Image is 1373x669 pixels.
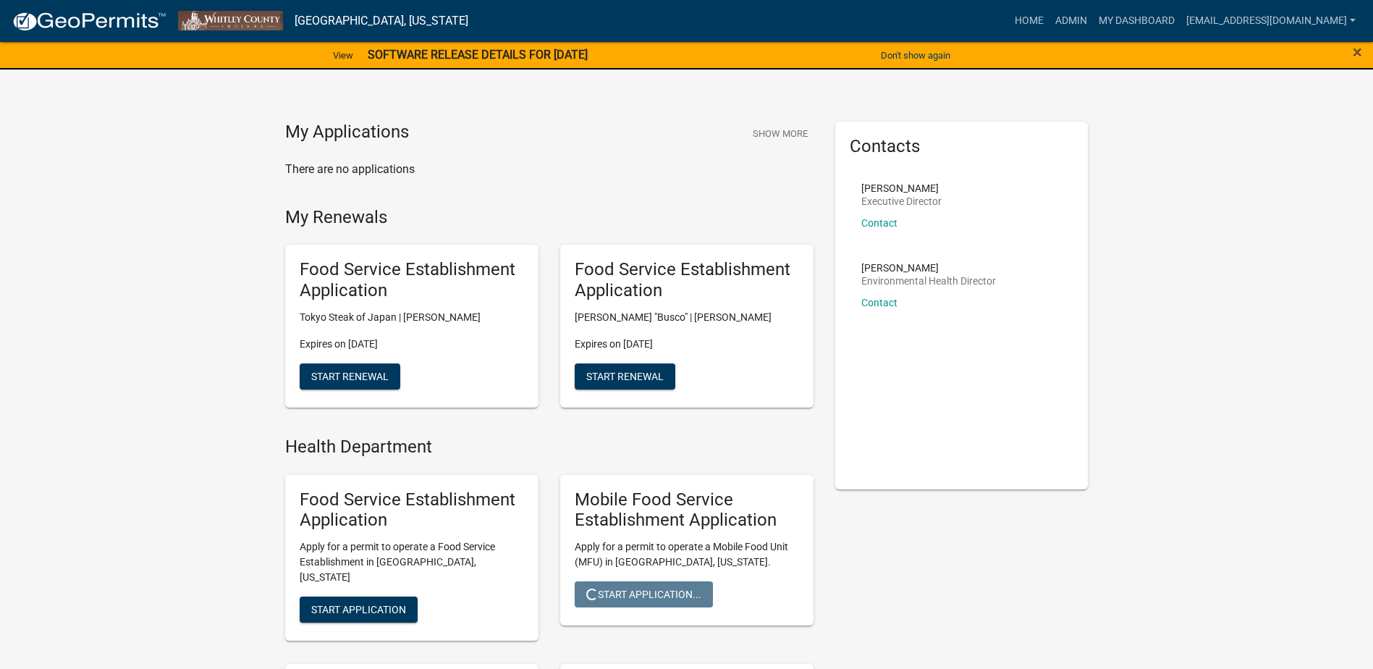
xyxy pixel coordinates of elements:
[575,259,799,301] h5: Food Service Establishment Application
[300,597,418,623] button: Start Application
[1093,7,1180,35] a: My Dashboard
[300,310,524,325] p: Tokyo Steak of Japan | [PERSON_NAME]
[300,363,400,390] button: Start Renewal
[575,363,675,390] button: Start Renewal
[575,489,799,531] h5: Mobile Food Service Establishment Application
[300,539,524,585] p: Apply for a permit to operate a Food Service Establishment in [GEOGRAPHIC_DATA], [US_STATE]
[850,136,1074,157] h5: Contacts
[300,337,524,352] p: Expires on [DATE]
[875,43,956,67] button: Don't show again
[586,370,664,382] span: Start Renewal
[586,589,701,600] span: Start Application...
[1009,7,1049,35] a: Home
[285,207,814,228] h4: My Renewals
[311,604,406,615] span: Start Application
[1049,7,1093,35] a: Admin
[747,122,814,146] button: Show More
[178,11,283,30] img: Whitley County, Indiana
[575,581,713,607] button: Start Application...
[285,122,409,143] h4: My Applications
[327,43,359,67] a: View
[368,48,588,62] strong: SOFTWARE RELEASE DETAILS FOR [DATE]
[575,539,799,570] p: Apply for a permit to operate a Mobile Food Unit (MFU) in [GEOGRAPHIC_DATA], [US_STATE].
[300,259,524,301] h5: Food Service Establishment Application
[1353,43,1362,61] button: Close
[861,196,942,206] p: Executive Director
[861,263,996,273] p: [PERSON_NAME]
[285,207,814,419] wm-registration-list-section: My Renewals
[861,297,897,308] a: Contact
[311,370,389,382] span: Start Renewal
[1180,7,1361,35] a: [EMAIL_ADDRESS][DOMAIN_NAME]
[300,489,524,531] h5: Food Service Establishment Application
[285,437,814,458] h4: Health Department
[861,217,897,229] a: Contact
[575,310,799,325] p: [PERSON_NAME] "Busco" | [PERSON_NAME]
[861,276,996,286] p: Environmental Health Director
[295,9,468,33] a: [GEOGRAPHIC_DATA], [US_STATE]
[285,161,814,178] p: There are no applications
[575,337,799,352] p: Expires on [DATE]
[861,183,942,193] p: [PERSON_NAME]
[1353,42,1362,62] span: ×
